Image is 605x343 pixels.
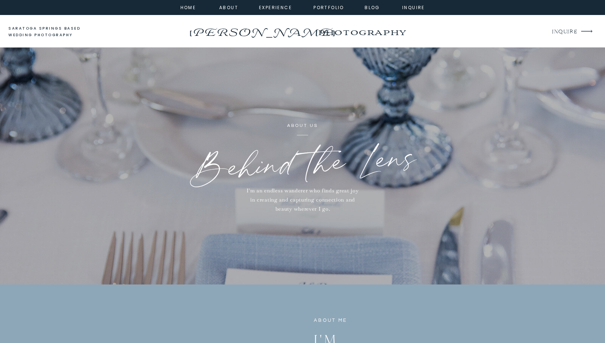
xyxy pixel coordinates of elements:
[314,316,363,325] p: about me
[259,4,289,10] a: experience
[304,22,420,42] a: photography
[187,24,336,35] a: [PERSON_NAME]
[400,4,427,10] a: inquire
[246,186,359,210] p: I'm an endless wanderer who finds great joy in creating and capturing connection and beauty where...
[164,135,441,196] h3: Behind the Lens
[313,4,345,10] a: portfolio
[359,4,385,10] a: Blog
[243,122,362,130] h2: ABOUT US
[178,4,198,10] a: home
[8,25,94,39] a: saratoga springs based wedding photography
[552,27,577,37] a: INQUIRE
[219,4,236,10] a: about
